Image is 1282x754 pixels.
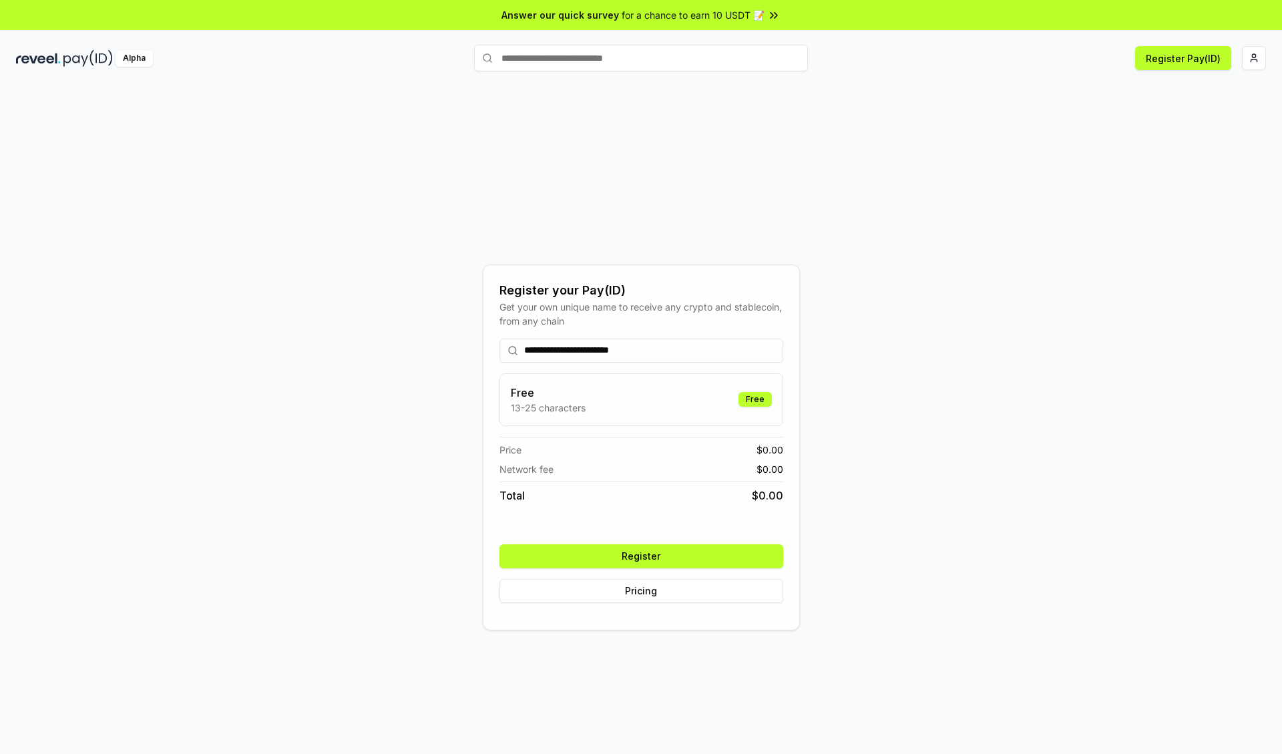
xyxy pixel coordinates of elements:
[116,50,153,67] div: Alpha
[1135,46,1231,70] button: Register Pay(ID)
[499,443,521,457] span: Price
[752,488,783,504] span: $ 0.00
[499,579,783,603] button: Pricing
[511,385,586,401] h3: Free
[501,8,619,22] span: Answer our quick survey
[499,281,783,300] div: Register your Pay(ID)
[499,544,783,568] button: Register
[511,401,586,415] p: 13-25 characters
[499,488,525,504] span: Total
[738,392,772,407] div: Free
[757,443,783,457] span: $ 0.00
[757,462,783,476] span: $ 0.00
[622,8,765,22] span: for a chance to earn 10 USDT 📝
[499,462,554,476] span: Network fee
[499,300,783,328] div: Get your own unique name to receive any crypto and stablecoin, from any chain
[16,50,61,67] img: reveel_dark
[63,50,113,67] img: pay_id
